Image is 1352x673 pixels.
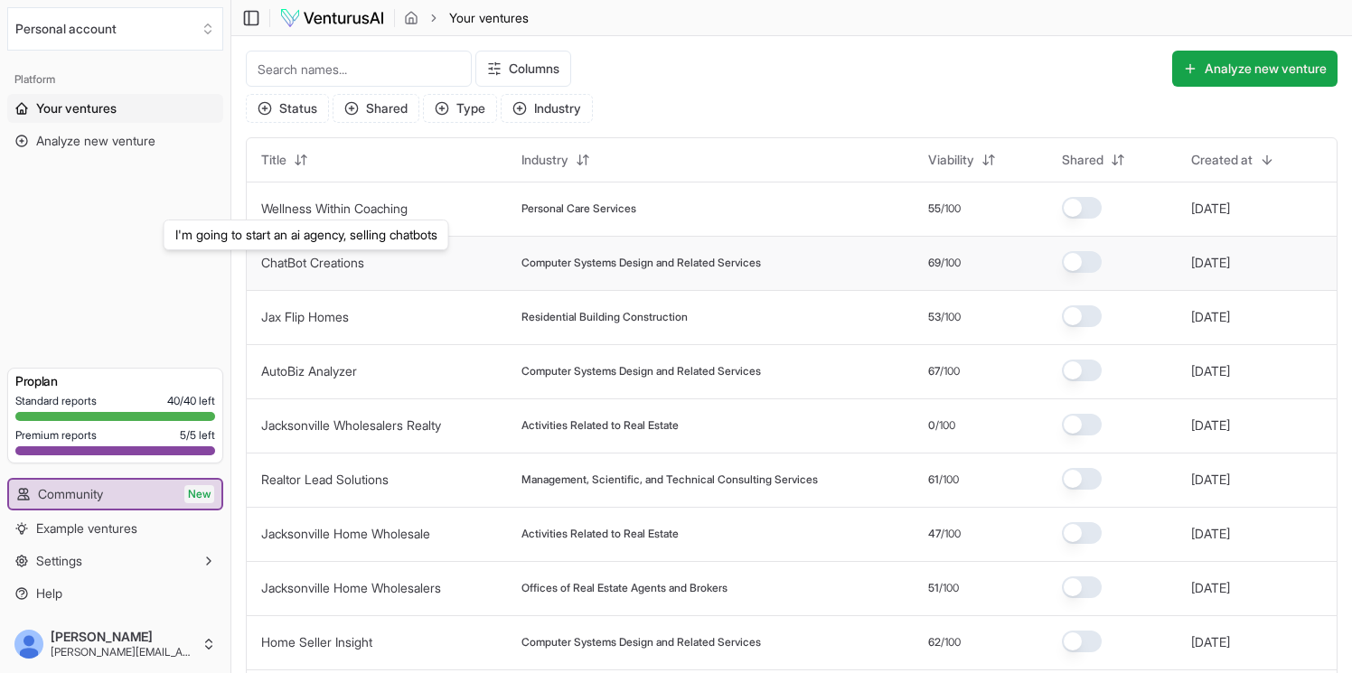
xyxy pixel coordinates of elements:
a: Analyze new venture [7,126,223,155]
a: ChatBot Creations [261,255,364,270]
span: Residential Building Construction [521,310,688,324]
span: 62 [928,635,941,650]
input: Search names... [246,51,472,87]
span: Computer Systems Design and Related Services [521,635,761,650]
button: ChatBot Creations [261,254,364,272]
span: 55 [928,201,941,216]
span: Shared [1062,151,1103,169]
span: 47 [928,527,941,541]
span: Computer Systems Design and Related Services [521,256,761,270]
span: [PERSON_NAME] [51,629,194,645]
button: [DATE] [1191,471,1230,489]
span: 51 [928,581,939,595]
span: Community [38,485,103,503]
a: Your ventures [7,94,223,123]
span: 0 [928,418,935,433]
nav: breadcrumb [404,9,529,27]
button: Status [246,94,329,123]
span: Personal Care Services [521,201,636,216]
span: /100 [939,581,959,595]
button: [DATE] [1191,362,1230,380]
button: [PERSON_NAME][PERSON_NAME][EMAIL_ADDRESS][DOMAIN_NAME] [7,622,223,666]
a: Help [7,579,223,608]
button: Realtor Lead Solutions [261,471,389,489]
button: Select an organization [7,7,223,51]
a: Example ventures [7,514,223,543]
span: /100 [940,364,960,379]
button: Shared [1051,145,1136,174]
a: Realtor Lead Solutions [261,472,389,487]
button: Jacksonville Home Wholesalers [261,579,441,597]
img: logo [279,7,385,29]
span: Analyze new venture [36,132,155,150]
span: Created at [1191,151,1253,169]
span: 53 [928,310,941,324]
span: Title [261,151,286,169]
span: 67 [928,364,940,379]
button: Analyze new venture [1172,51,1338,87]
span: 61 [928,472,939,487]
span: /100 [941,310,961,324]
button: Wellness Within Coaching [261,200,408,218]
span: Help [36,584,62,603]
span: Settings [36,552,82,570]
span: /100 [939,472,959,487]
span: Activities Related to Real Estate [521,418,679,433]
span: /100 [941,256,961,270]
button: Industry [511,145,601,174]
span: New [184,485,214,503]
span: /100 [941,527,961,541]
button: Jax Flip Homes [261,308,349,326]
p: I'm going to start an ai agency, selling chatbots [175,226,437,244]
button: [DATE] [1191,254,1230,272]
span: Management, Scientific, and Technical Consulting Services [521,472,818,487]
button: Viability [917,145,1007,174]
span: Standard reports [15,394,97,408]
button: [DATE] [1191,579,1230,597]
button: Industry [501,94,593,123]
span: Industry [521,151,568,169]
button: [DATE] [1191,200,1230,218]
button: Columns [475,51,571,87]
span: Computer Systems Design and Related Services [521,364,761,379]
a: Jacksonville Home Wholesalers [261,580,441,595]
span: 40 / 40 left [167,394,215,408]
a: Wellness Within Coaching [261,201,408,216]
span: Viability [928,151,974,169]
span: Example ventures [36,519,137,537]
img: ALV-UjWOTjv5YscONrM5MSWCsgZQHMYlcNHq7KAOkxKPgg1AxfAQ3FNGhgnHrDKvvzCQBw3rkdLGpVLRxpQ4ATGxk3c_1OFR1... [14,630,43,659]
a: Jacksonville Wholesalers Realty [261,417,441,433]
button: [DATE] [1191,416,1230,435]
span: Offices of Real Estate Agents and Brokers [521,581,728,595]
button: [DATE] [1191,525,1230,543]
span: 69 [928,256,941,270]
button: AutoBiz Analyzer [261,362,357,380]
span: [PERSON_NAME][EMAIL_ADDRESS][DOMAIN_NAME] [51,645,194,659]
span: Premium reports [15,428,97,443]
a: AutoBiz Analyzer [261,363,357,379]
button: Jacksonville Home Wholesale [261,525,430,543]
a: Jacksonville Home Wholesale [261,526,430,541]
button: Settings [7,547,223,575]
a: CommunityNew [9,480,221,509]
button: Title [250,145,319,174]
span: /100 [941,201,961,216]
span: Your ventures [36,99,117,117]
button: Home Seller Insight [261,633,372,651]
button: [DATE] [1191,633,1230,651]
span: Your ventures [449,9,529,27]
span: Activities Related to Real Estate [521,527,679,541]
span: /100 [941,635,961,650]
span: 5 / 5 left [180,428,215,443]
button: Jacksonville Wholesalers Realty [261,416,441,435]
span: /100 [935,418,955,433]
button: [DATE] [1191,308,1230,326]
a: Home Seller Insight [261,634,372,650]
button: Created at [1180,145,1285,174]
h3: Pro plan [15,372,215,390]
a: Jax Flip Homes [261,309,349,324]
div: Platform [7,65,223,94]
button: Type [423,94,497,123]
button: Shared [333,94,419,123]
